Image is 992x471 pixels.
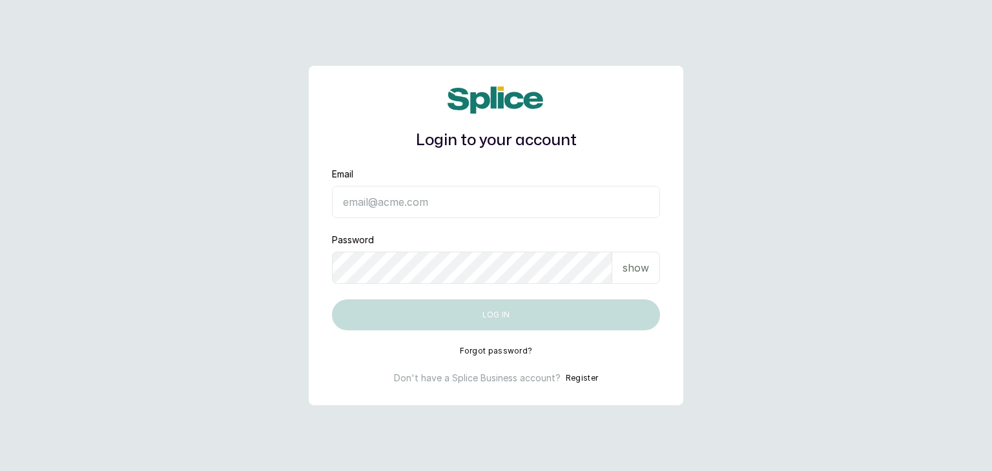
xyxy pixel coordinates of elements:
[566,372,598,385] button: Register
[460,346,533,356] button: Forgot password?
[394,372,561,385] p: Don't have a Splice Business account?
[623,260,649,276] p: show
[332,234,374,246] label: Password
[332,186,660,218] input: email@acme.com
[332,129,660,152] h1: Login to your account
[332,168,353,181] label: Email
[332,299,660,330] button: Log in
